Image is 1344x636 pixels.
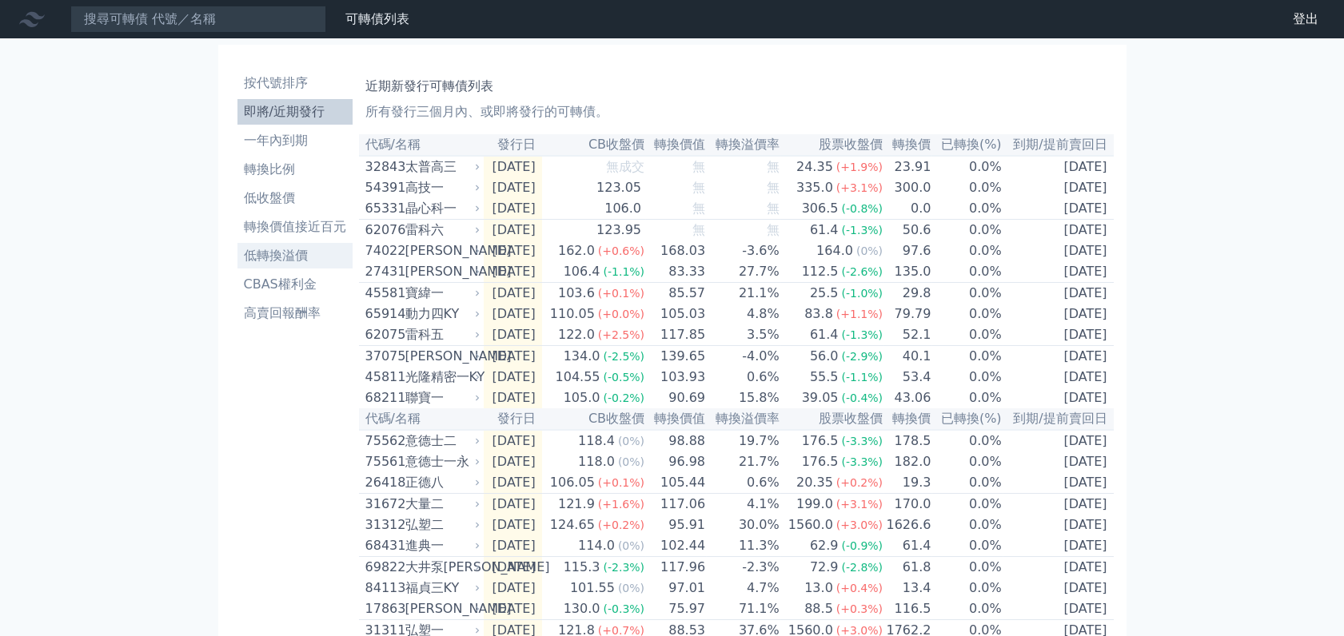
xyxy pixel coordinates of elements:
td: [DATE] [1003,430,1114,451]
span: (-1.3%) [841,328,883,341]
div: 大井泵[PERSON_NAME] [405,558,477,577]
div: 13.0 [801,578,836,598]
span: (-0.2%) [603,392,644,404]
div: 61.4 [807,221,842,240]
div: 69822 [365,558,401,577]
div: 意德士二 [405,431,477,451]
span: (+3.1%) [836,498,883,511]
td: 0.0% [931,367,1002,388]
td: 0.0% [931,388,1002,408]
div: 26418 [365,473,401,492]
span: (+0.1%) [598,287,644,300]
td: [DATE] [484,198,542,220]
span: (+1.9%) [836,161,883,173]
td: [DATE] [484,367,542,388]
td: 3.5% [706,324,780,346]
div: 74022 [365,241,401,260]
span: (+2.5%) [598,328,644,341]
span: 無 [767,180,780,195]
td: 13.4 [883,578,931,598]
div: 24.35 [793,157,836,177]
div: 75561 [365,452,401,471]
div: 55.5 [807,368,842,387]
iframe: Chat Widget [1264,559,1344,636]
td: [DATE] [484,578,542,598]
td: [DATE] [1003,156,1114,177]
div: 62.9 [807,536,842,555]
a: 高賣回報酬率 [237,300,353,326]
td: 139.65 [645,346,706,368]
td: 11.3% [706,535,780,557]
td: 0.0% [931,156,1002,177]
div: 101.55 [567,578,618,598]
td: 97.6 [883,240,931,261]
td: [DATE] [484,156,542,177]
th: 轉換價值 [645,408,706,430]
td: [DATE] [1003,283,1114,304]
td: -2.3% [706,557,780,578]
a: 低收盤價 [237,185,353,211]
a: 即將/近期發行 [237,99,353,125]
td: 103.93 [645,367,706,388]
td: 0.0% [931,535,1002,557]
div: 68211 [365,388,401,407]
td: 178.5 [883,430,931,451]
th: 到期/提前賣回日 [1003,408,1114,430]
td: [DATE] [484,177,542,198]
div: 17863 [365,599,401,618]
td: 0.0 [883,198,931,220]
li: 低轉換溢價 [237,246,353,265]
td: [DATE] [1003,472,1114,494]
td: 116.5 [883,598,931,620]
div: 114.0 [575,536,618,555]
td: 75.97 [645,598,706,620]
span: (+0.2%) [598,519,644,531]
th: 發行日 [484,134,542,156]
div: 寶緯一 [405,284,477,303]
div: 弘塑二 [405,515,477,535]
div: 31672 [365,495,401,514]
td: 95.91 [645,515,706,535]
th: 代碼/名稱 [359,408,484,430]
td: 117.06 [645,494,706,515]
td: [DATE] [484,388,542,408]
div: [PERSON_NAME] [405,599,477,618]
div: [PERSON_NAME] [405,262,477,281]
span: (+0.1%) [598,476,644,489]
div: 123.95 [593,221,644,240]
div: [PERSON_NAME] [405,347,477,366]
div: 123.05 [593,178,644,197]
td: 0.0% [931,346,1002,368]
div: 83.8 [801,304,836,324]
td: 0.6% [706,367,780,388]
div: 25.5 [807,284,842,303]
span: (+0.6%) [598,244,644,257]
td: [DATE] [1003,557,1114,578]
td: [DATE] [1003,598,1114,620]
span: (-1.0%) [841,287,883,300]
div: 37075 [365,347,401,366]
th: 轉換價 [883,408,931,430]
td: 53.4 [883,367,931,388]
span: (0%) [618,435,644,447]
div: 意德士一永 [405,452,477,471]
td: [DATE] [484,598,542,620]
span: (-2.6%) [841,265,883,278]
td: [DATE] [484,220,542,241]
div: 68431 [365,536,401,555]
th: 轉換價值 [645,134,706,156]
td: 19.3 [883,472,931,494]
td: [DATE] [1003,240,1114,261]
td: 0.0% [931,220,1002,241]
td: 71.1% [706,598,780,620]
div: 高技一 [405,178,477,197]
td: 0.0% [931,177,1002,198]
div: 122.0 [555,325,598,344]
td: [DATE] [484,346,542,368]
span: (0%) [618,539,644,552]
th: 代碼/名稱 [359,134,484,156]
th: 發行日 [484,408,542,430]
div: 176.5 [799,431,842,451]
td: 300.0 [883,177,931,198]
td: [DATE] [484,430,542,451]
